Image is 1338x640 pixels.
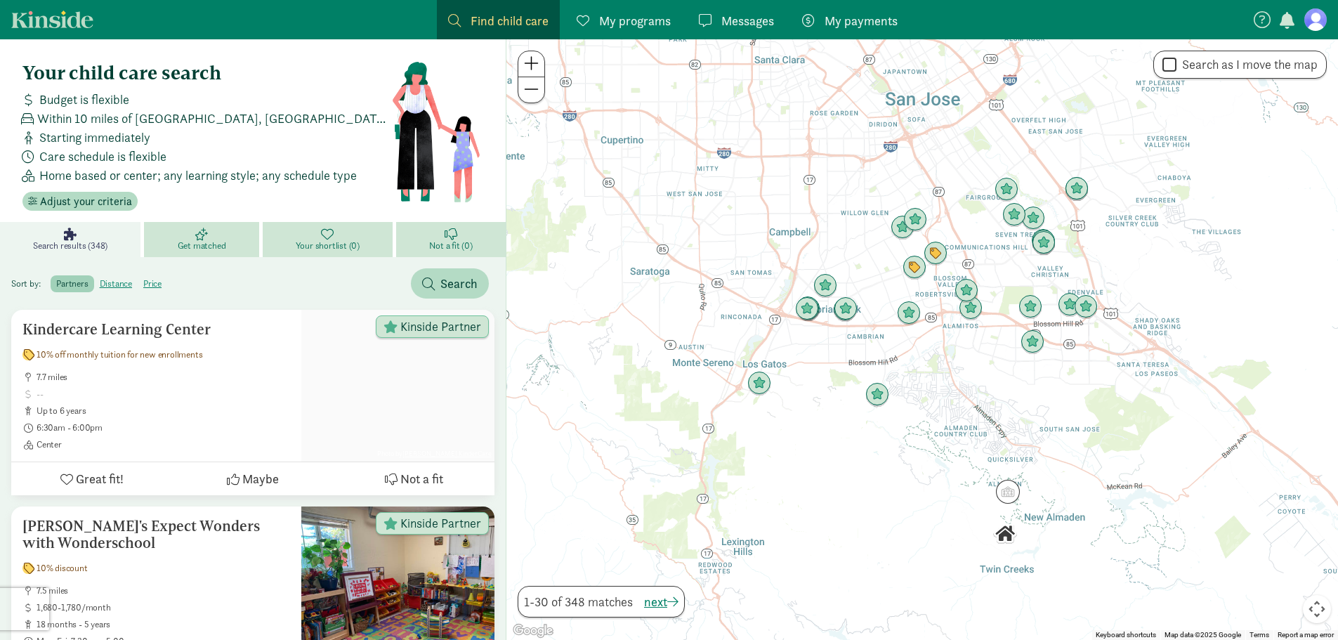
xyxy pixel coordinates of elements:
[796,296,820,320] div: Click to see details
[429,240,472,252] span: Not a fit (0)
[37,349,202,360] span: 10% off monthly tuition for new enrollments
[903,256,926,280] div: Click to see details
[22,518,290,551] h5: [PERSON_NAME]'s Expect Wonders with Wonderschool
[865,383,889,407] div: Click to see details
[1065,177,1089,201] div: Click to see details
[138,275,167,292] label: price
[37,109,391,128] span: Within 10 miles of [GEOGRAPHIC_DATA], [GEOGRAPHIC_DATA] 95120
[296,240,360,252] span: Your shortlist (0)
[1176,56,1318,73] label: Search as I move the map
[178,240,226,252] span: Get matched
[400,469,443,488] span: Not a fit
[242,469,279,488] span: Maybe
[833,298,857,322] div: Click to see details
[94,275,138,292] label: distance
[644,592,678,611] button: next
[993,522,1017,546] div: Click to see details
[37,563,88,574] span: 10% discount
[747,372,771,396] div: Click to see details
[813,274,837,298] div: Click to see details
[1032,231,1056,255] div: Click to see details
[1303,595,1331,623] button: Map camera controls
[402,449,492,458] a: [PERSON_NAME] KinderCare
[440,274,478,293] span: Search
[51,275,93,292] label: partners
[924,242,947,266] div: Click to see details
[599,11,671,30] span: My programs
[396,222,506,257] a: Not a fit (0)
[37,405,290,417] span: up to 6 years
[721,11,774,30] span: Messages
[39,128,150,147] span: Starting immediately
[37,602,290,613] span: 1,680-1,780/month
[1074,295,1098,319] div: Click to see details
[11,11,93,28] a: Kinside
[524,592,633,611] span: 1-30 of 348 matches
[22,192,138,211] button: Adjust your criteria
[11,462,172,495] button: Great fit!
[22,321,290,338] h5: Kindercare Learning Center
[374,445,494,462] span: Photo by
[37,619,290,630] span: 18 months - 5 years
[37,372,290,383] span: 7.7 miles
[959,296,983,320] div: Click to see details
[996,480,1020,504] div: Click to see details
[903,208,927,232] div: Click to see details
[1021,207,1045,230] div: Click to see details
[510,622,556,640] img: Google
[411,268,489,299] button: Search
[400,517,481,530] span: Kinside Partner
[40,193,132,210] span: Adjust your criteria
[825,11,898,30] span: My payments
[263,222,397,257] a: Your shortlist (0)
[955,279,978,303] div: Click to see details
[11,277,48,289] span: Sort by:
[1278,631,1334,639] a: Report a map error
[1250,631,1269,639] a: Terms
[76,469,124,488] span: Great fit!
[1002,203,1026,227] div: Click to see details
[22,62,391,84] h4: Your child care search
[39,166,357,185] span: Home based or center; any learning style; any schedule type
[37,422,290,433] span: 6:30am - 6:00pm
[1165,631,1241,639] span: Map data ©2025 Google
[37,585,290,596] span: 7.5 miles
[1021,330,1044,354] div: Click to see details
[144,222,262,257] a: Get matched
[37,439,290,450] span: Center
[891,216,914,240] div: Click to see details
[897,301,921,325] div: Click to see details
[510,622,556,640] a: Open this area in Google Maps (opens a new window)
[33,240,107,252] span: Search results (348)
[995,178,1018,202] div: Click to see details
[1031,229,1055,253] div: Click to see details
[1096,630,1156,640] button: Keyboard shortcuts
[334,462,494,495] button: Not a fit
[834,297,858,321] div: Click to see details
[172,462,333,495] button: Maybe
[1018,295,1042,319] div: Click to see details
[1058,293,1082,317] div: Click to see details
[471,11,549,30] span: Find child care
[39,90,129,109] span: Budget is flexible
[39,147,166,166] span: Care schedule is flexible
[400,320,481,333] span: Kinside Partner
[795,297,819,321] div: Click to see details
